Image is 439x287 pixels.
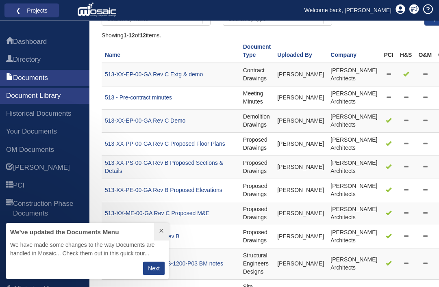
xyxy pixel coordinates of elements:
span: Documents [13,73,48,83]
span: Documents [6,73,13,83]
td: [PERSON_NAME] Architects [327,249,380,280]
td: Proposed Drawings [240,179,274,203]
a: Uploaded By [277,52,312,58]
th: PCI [380,40,396,63]
td: [PERSON_NAME] [274,133,327,156]
td: [PERSON_NAME] Architects [327,179,380,203]
b: 1-12 [124,32,135,39]
td: [PERSON_NAME] Architects [327,63,380,86]
span: HARI [6,163,13,173]
span: Directory [13,55,41,65]
td: Proposed Drawings [240,226,274,249]
td: Structural Engineers Designs [240,249,274,280]
span: HARI [13,163,70,173]
span: PCI [13,181,24,190]
b: 12 [139,32,146,39]
a: 513-XX-PS-00-GA Rev B Proposed Sections & Details [105,160,223,175]
iframe: Chat [404,250,433,281]
a: 513 - Pre-contract minutes [105,95,172,101]
a: 513-XX-ME-00-GA Rev C Proposed M&E [105,210,210,217]
td: [PERSON_NAME] Architects [327,87,380,110]
a: 513-XX-EP-00-GA Rev C Extg & demo [105,71,203,78]
td: Proposed Drawings [240,156,274,179]
a: 513-XX-PP-00-GA Rev C Proposed Floor Plans [105,141,225,147]
span: Construction Phase Documents [13,199,83,219]
td: [PERSON_NAME] [274,87,327,110]
span: PCI [6,181,13,191]
td: Contract Drawings [240,63,274,86]
td: [PERSON_NAME] [274,249,327,280]
a: Document Type [243,44,271,58]
span: Your Documents [6,127,57,136]
a: 513-XX-EP-00-GA Rev C Demo [105,118,185,124]
span: Construction Phase Documents [6,199,13,219]
span: Historical Documents [6,109,72,119]
span: Dashboard [6,37,13,47]
td: [PERSON_NAME] [274,203,327,226]
img: logo_white.png [77,2,118,18]
span: OM Documents [6,145,54,155]
th: O&M [415,40,435,63]
td: [PERSON_NAME] Architects [327,110,380,133]
td: Meeting Minutes [240,87,274,110]
td: [PERSON_NAME] Architects [327,203,380,226]
td: [PERSON_NAME] [274,179,327,203]
td: [PERSON_NAME] Architects [327,156,380,179]
span: Dashboard [13,37,47,47]
td: [PERSON_NAME] [274,63,327,86]
td: [PERSON_NAME] [274,156,327,179]
span: Document Library [6,91,61,101]
th: H&S [397,40,415,63]
td: [PERSON_NAME] [274,226,327,249]
td: [PERSON_NAME] Architects [327,133,380,156]
span: Directory [6,55,13,65]
td: Demolition Drawings [240,110,274,133]
a: 513-XX-PE-00-GA Rev B Proposed Elevations [105,187,222,194]
a: Company [330,52,356,58]
a: Name [105,52,120,58]
td: [PERSON_NAME] Architects [327,226,380,249]
td: Proposed Drawings [240,133,274,156]
td: Proposed Drawings [240,203,274,226]
td: [PERSON_NAME] [274,110,327,133]
a: Welcome back, [PERSON_NAME] [298,4,398,16]
a: ❮ Projects [10,5,54,16]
